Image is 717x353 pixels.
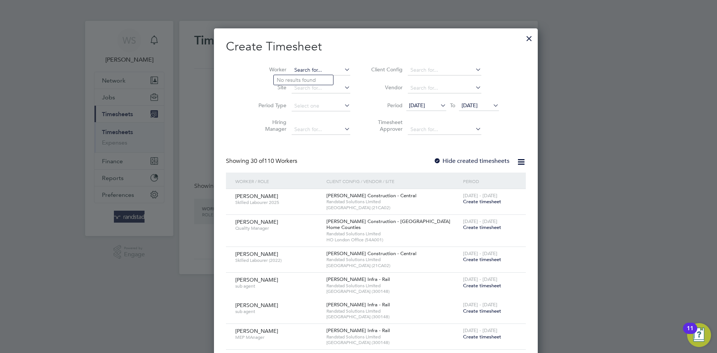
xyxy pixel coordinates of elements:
[326,205,459,211] span: [GEOGRAPHIC_DATA] (21CA02)
[292,101,350,111] input: Select one
[408,83,481,93] input: Search for...
[251,157,264,165] span: 30 of
[274,75,333,85] li: No results found
[326,314,459,320] span: [GEOGRAPHIC_DATA] (300148)
[369,119,403,132] label: Timesheet Approver
[253,66,286,73] label: Worker
[235,257,321,263] span: Skilled Labourer (2022)
[369,84,403,91] label: Vendor
[448,100,457,110] span: To
[408,65,481,75] input: Search for...
[235,276,278,283] span: [PERSON_NAME]
[326,218,450,231] span: [PERSON_NAME] Construction - [GEOGRAPHIC_DATA] Home Counties
[463,334,501,340] span: Create timesheet
[369,66,403,73] label: Client Config
[463,327,497,334] span: [DATE] - [DATE]
[226,157,299,165] div: Showing
[326,340,459,346] span: [GEOGRAPHIC_DATA] (300148)
[463,224,501,230] span: Create timesheet
[463,308,501,314] span: Create timesheet
[463,192,497,199] span: [DATE] - [DATE]
[434,157,509,165] label: Hide created timesheets
[326,276,390,282] span: [PERSON_NAME] Infra - Rail
[235,283,321,289] span: sub agent
[235,334,321,340] span: MEP MAnager
[463,198,501,205] span: Create timesheet
[292,83,350,93] input: Search for...
[463,256,501,263] span: Create timesheet
[235,251,278,257] span: [PERSON_NAME]
[326,237,459,243] span: HO London Office (54A001)
[687,328,693,338] div: 11
[326,199,459,205] span: Randstad Solutions Limited
[409,102,425,109] span: [DATE]
[326,257,459,263] span: Randstad Solutions Limited
[326,288,459,294] span: [GEOGRAPHIC_DATA] (300148)
[687,323,711,347] button: Open Resource Center, 11 new notifications
[326,334,459,340] span: Randstad Solutions Limited
[326,192,416,199] span: [PERSON_NAME] Construction - Central
[326,327,390,334] span: [PERSON_NAME] Infra - Rail
[325,173,461,190] div: Client Config / Vendor / Site
[463,301,497,308] span: [DATE] - [DATE]
[235,199,321,205] span: Skilled Labourer 2025
[463,250,497,257] span: [DATE] - [DATE]
[233,173,325,190] div: Worker / Role
[463,282,501,289] span: Create timesheet
[326,283,459,289] span: Randstad Solutions Limited
[253,84,286,91] label: Site
[226,39,526,55] h2: Create Timesheet
[408,124,481,135] input: Search for...
[235,219,278,225] span: [PERSON_NAME]
[326,231,459,237] span: Randstad Solutions Limited
[326,250,416,257] span: [PERSON_NAME] Construction - Central
[235,193,278,199] span: [PERSON_NAME]
[326,301,390,308] span: [PERSON_NAME] Infra - Rail
[462,102,478,109] span: [DATE]
[251,157,297,165] span: 110 Workers
[235,225,321,231] span: Quality Manager
[463,218,497,225] span: [DATE] - [DATE]
[369,102,403,109] label: Period
[326,263,459,269] span: [GEOGRAPHIC_DATA] (21CA02)
[253,119,286,132] label: Hiring Manager
[463,276,497,282] span: [DATE] - [DATE]
[235,328,278,334] span: [PERSON_NAME]
[292,65,350,75] input: Search for...
[235,302,278,309] span: [PERSON_NAME]
[461,173,518,190] div: Period
[253,102,286,109] label: Period Type
[292,124,350,135] input: Search for...
[235,309,321,315] span: sub agent
[326,308,459,314] span: Randstad Solutions Limited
